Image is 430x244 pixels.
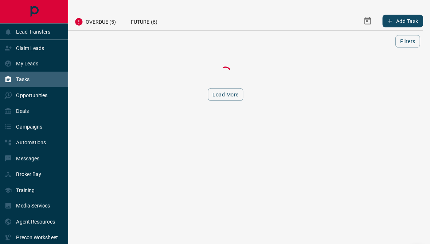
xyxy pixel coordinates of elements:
[66,12,122,30] div: Overdue (5)
[378,15,418,27] button: Add Task
[187,64,259,79] div: Loading
[355,12,372,30] button: Select Date Range
[122,12,163,30] div: Future (6)
[391,35,415,47] button: Filters
[206,87,241,100] button: Load More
